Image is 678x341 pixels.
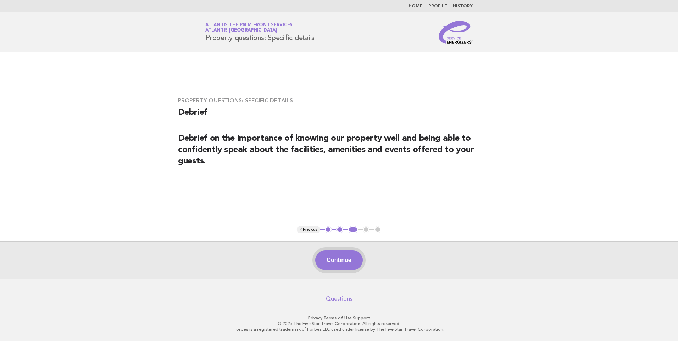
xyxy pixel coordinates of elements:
[453,4,473,9] a: History
[439,21,473,44] img: Service Energizers
[315,250,362,270] button: Continue
[326,295,352,302] a: Questions
[353,315,370,320] a: Support
[348,226,358,233] button: 3
[336,226,343,233] button: 2
[409,4,423,9] a: Home
[178,97,500,104] h3: Property questions: Specific details
[178,107,500,124] h2: Debrief
[122,315,556,321] p: · ·
[323,315,352,320] a: Terms of Use
[308,315,322,320] a: Privacy
[325,226,332,233] button: 1
[178,133,500,173] h2: Debrief on the importance of knowing our property well and being able to confidently speak about ...
[122,321,556,326] p: © 2025 The Five Star Travel Corporation. All rights reserved.
[428,4,447,9] a: Profile
[297,226,320,233] button: < Previous
[205,28,277,33] span: Atlantis [GEOGRAPHIC_DATA]
[122,326,556,332] p: Forbes is a registered trademark of Forbes LLC used under license by The Five Star Travel Corpora...
[205,23,293,33] a: Atlantis The Palm Front ServicesAtlantis [GEOGRAPHIC_DATA]
[205,23,315,41] h1: Property questions: Specific details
